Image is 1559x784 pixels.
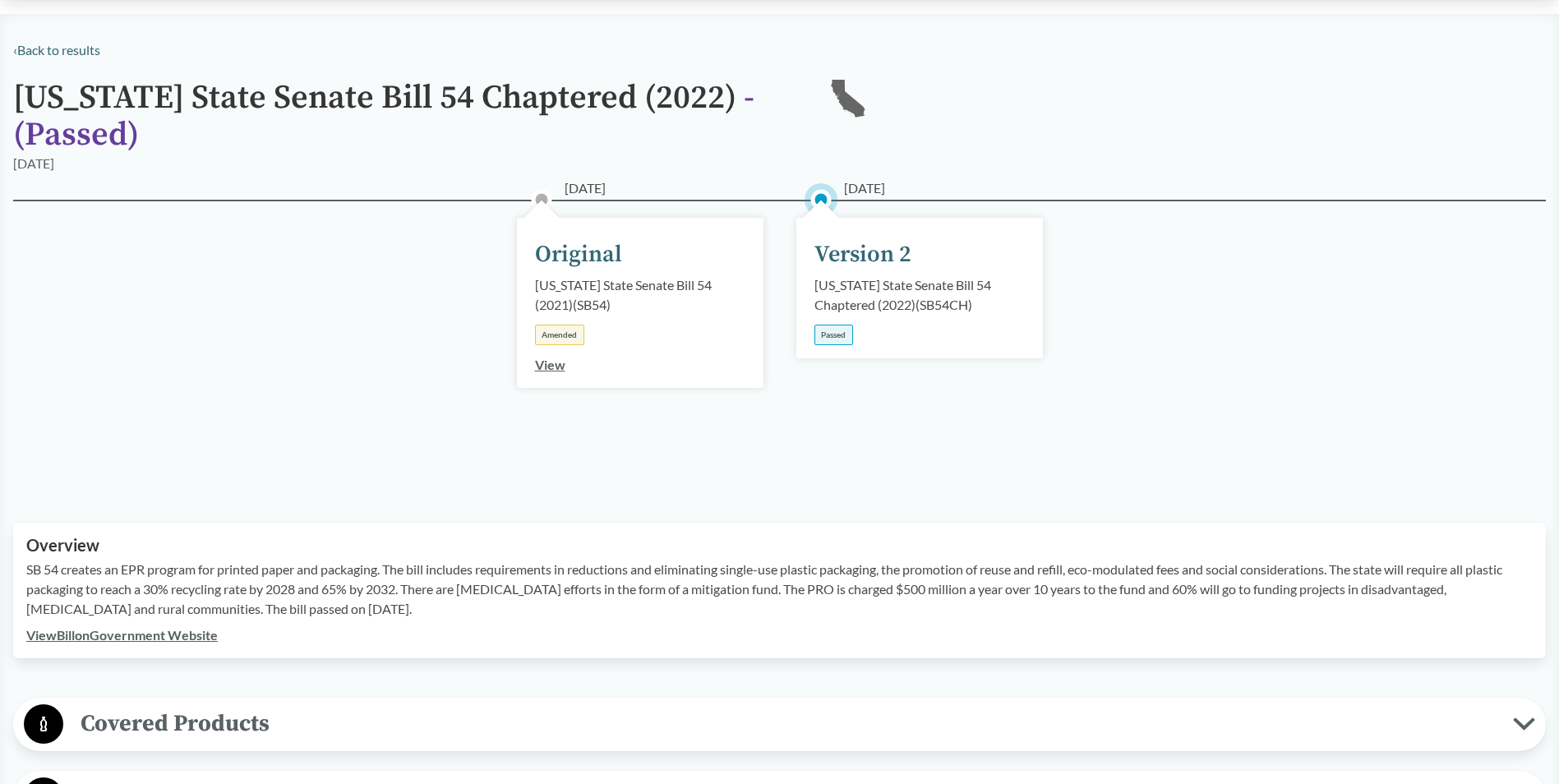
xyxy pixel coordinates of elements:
div: Original [535,238,622,272]
span: [DATE] [565,178,606,198]
h2: Overview [26,536,1533,555]
span: [DATE] [844,178,885,198]
a: ‹Back to results [13,42,100,58]
a: View [535,357,565,372]
div: [DATE] [13,154,54,173]
p: SB 54 creates an EPR program for printed paper and packaging. The bill includes requirements in r... [26,560,1533,619]
a: ViewBillonGovernment Website [26,627,218,643]
div: Passed [814,325,853,345]
span: - ( Passed ) [13,77,754,155]
span: Covered Products [63,705,1513,742]
button: Covered Products [19,703,1540,745]
div: [US_STATE] State Senate Bill 54 (2021) ( SB54 ) [535,275,745,315]
div: Amended [535,325,584,345]
div: [US_STATE] State Senate Bill 54 Chaptered (2022) ( SB54CH ) [814,275,1025,315]
div: Version 2 [814,238,911,272]
h1: [US_STATE] State Senate Bill 54 Chaptered (2022) [13,80,802,154]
